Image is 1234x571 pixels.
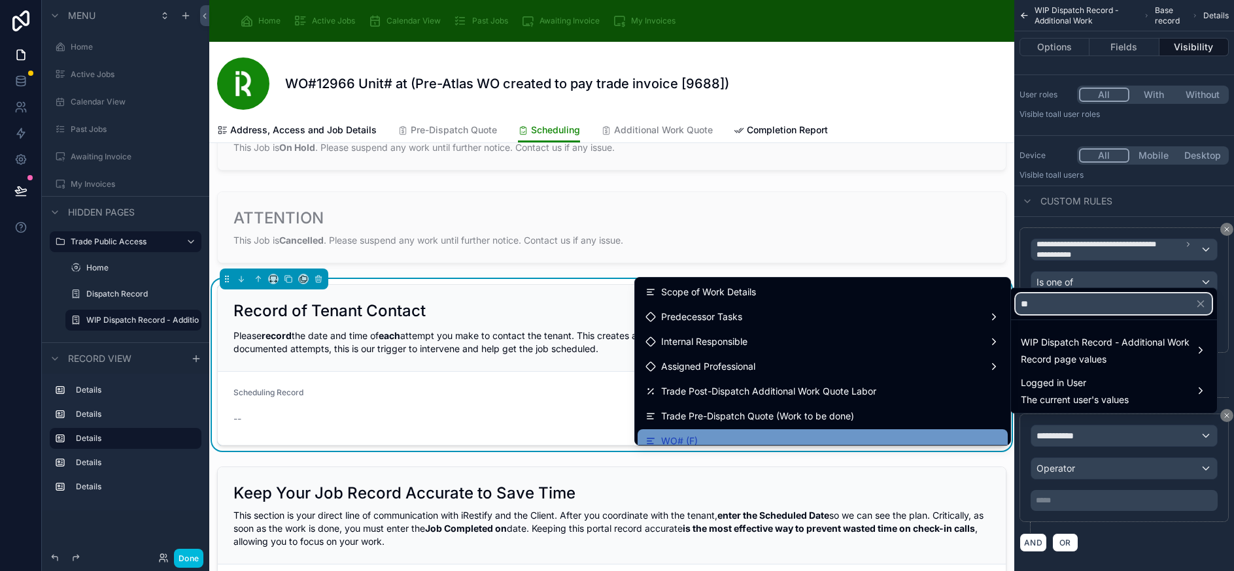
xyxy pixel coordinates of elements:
h1: WO#12966 Unit# at (Pre-Atlas WO created to pay trade invoice [9688]) [285,74,729,93]
span: Awaiting Invoice [540,16,600,26]
strong: record [262,330,292,341]
a: Scheduling [518,118,580,143]
span: Additional Work Quote [614,123,713,137]
span: Record page values [1021,353,1190,366]
span: The current user's values [1021,393,1129,406]
span: Address, Access and Job Details [230,123,377,137]
span: Past Jobs [472,16,508,26]
a: Calendar View [364,9,450,33]
span: Predecessor Tasks [661,309,742,325]
a: Completion Report [734,118,828,144]
span: Scope of Work Details [661,284,756,300]
span: Pre-Dispatch Quote [411,123,497,137]
span: Scheduling Record [233,387,303,397]
a: My Invoices [609,9,685,33]
a: Pre-Dispatch Quote [398,118,497,144]
span: Trade Post-Dispatch Additional Work Quote Labor [661,383,876,399]
a: Awaiting Invoice [517,9,609,33]
span: Home [258,16,281,26]
span: Calendar View [386,16,441,26]
span: My Invoices [631,16,676,26]
a: Home [236,9,290,33]
span: -- [233,412,241,425]
span: WO# (F) [661,433,698,449]
a: Address, Access and Job Details [217,118,377,144]
span: Logged in User [1021,375,1129,391]
span: Scheduling [531,123,580,137]
span: WIP Dispatch Record - Additional Work [1021,334,1190,350]
strong: each [379,330,400,341]
h2: Record of Tenant Contact [233,301,426,321]
span: Completion Report [747,123,828,137]
a: Active Jobs [290,9,364,33]
span: Active Jobs [312,16,355,26]
span: Trade Pre-Dispatch Quote (Work to be done) [661,408,854,424]
span: Internal Responsible [661,334,747,350]
a: Additional Work Quote [601,118,713,144]
span: Assigned Professional [661,359,755,374]
a: Past Jobs [450,9,517,33]
span: Please the date and time of attempt you make to contact the tenant. This creates an official for ... [233,330,970,354]
div: scrollable content [231,7,1004,35]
